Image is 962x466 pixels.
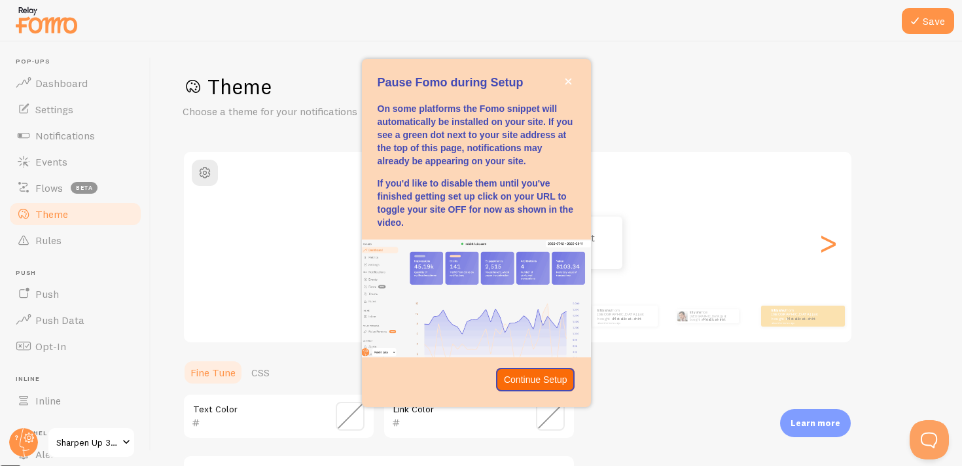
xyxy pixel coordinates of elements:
a: CSS [243,359,277,385]
span: Rules [35,234,62,247]
img: Fomo [677,311,687,321]
span: Flows [35,181,63,194]
a: Push [8,281,143,307]
span: Push [35,287,59,300]
a: Metallica t-shirt [703,317,725,321]
a: Theme [8,201,143,227]
strong: Eliyahu [772,308,785,313]
div: Next slide [820,196,836,290]
span: Inline [35,394,61,407]
a: Rules [8,227,143,253]
a: Metallica t-shirt [613,316,641,321]
p: Learn more [791,417,840,429]
span: Sharpen Up 365 [56,435,118,450]
a: Events [8,149,143,175]
a: Settings [8,96,143,122]
a: Dashboard [8,70,143,96]
p: Pause Fomo during Setup [378,75,575,92]
a: Push Data [8,307,143,333]
div: Pause Fomo during Setup [362,59,591,407]
p: On some platforms the Fomo snippet will automatically be installed on your site. If you see a gre... [378,102,575,168]
a: Notifications [8,122,143,149]
small: about 4 minutes ago [597,321,651,324]
span: Settings [35,103,73,116]
div: Learn more [780,409,851,437]
a: Fine Tune [183,359,243,385]
p: If you'd like to disable them until you've finished getting set up click on your URL to toggle yo... [378,177,575,229]
span: Notifications [35,129,95,142]
p: from [GEOGRAPHIC_DATA] just bought a [772,308,824,324]
span: Events [35,155,67,168]
button: Continue Setup [496,368,575,391]
p: Continue Setup [504,373,567,386]
span: Dashboard [35,77,88,90]
span: Push Data [35,314,84,327]
strong: Eliyahu [690,310,702,314]
a: Metallica t-shirt [787,316,815,321]
button: close, [561,75,575,88]
iframe: Help Scout Beacon - Open [910,420,949,459]
a: Opt-In [8,333,143,359]
span: beta [71,182,98,194]
small: about 4 minutes ago [772,321,823,324]
p: from [GEOGRAPHIC_DATA] just bought a [597,308,652,324]
a: Flows beta [8,175,143,201]
span: Opt-In [35,340,66,353]
a: Inline [8,387,143,414]
p: from [GEOGRAPHIC_DATA] just bought a [690,309,734,323]
strong: Eliyahu [597,308,611,313]
span: Theme [35,207,68,221]
a: Sharpen Up 365 [47,427,135,458]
